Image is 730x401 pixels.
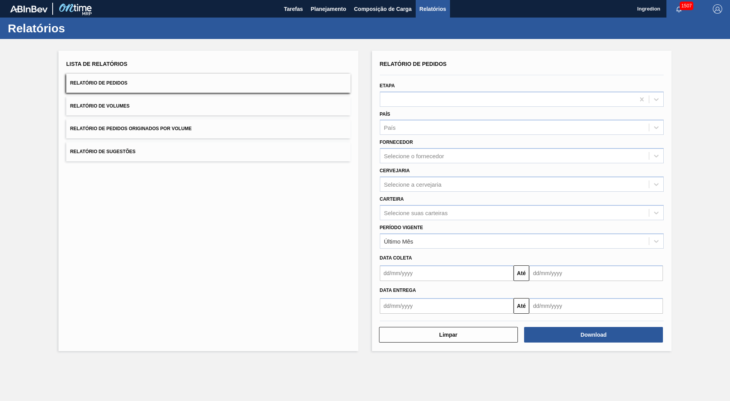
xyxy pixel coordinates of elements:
[514,265,529,281] button: Até
[8,24,146,33] h1: Relatórios
[384,209,448,216] div: Selecione suas carteiras
[529,265,663,281] input: dd/mm/yyyy
[529,298,663,314] input: dd/mm/yyyy
[713,4,722,14] img: Logout
[380,83,395,88] label: Etapa
[70,80,128,86] span: Relatório de Pedidos
[420,4,446,14] span: Relatórios
[10,5,48,12] img: TNhmsLtSVTkK8tSr43FrP2fwEKptu5GPRR3wAAAABJRU5ErkJggg==
[66,74,351,93] button: Relatório de Pedidos
[384,153,444,159] div: Selecione o fornecedor
[311,4,346,14] span: Planejamento
[66,61,128,67] span: Lista de Relatórios
[380,225,423,230] label: Período Vigente
[380,298,514,314] input: dd/mm/yyyy
[380,196,404,202] label: Carteira
[70,103,129,109] span: Relatório de Volumes
[66,119,351,138] button: Relatório de Pedidos Originados por Volume
[379,327,518,343] button: Limpar
[380,168,410,173] label: Cervejaria
[380,61,447,67] span: Relatório de Pedidos
[284,4,303,14] span: Tarefas
[680,2,693,10] span: 1507
[70,149,136,154] span: Relatório de Sugestões
[380,255,412,261] span: Data coleta
[384,238,413,244] div: Último Mês
[666,4,691,14] button: Notificações
[384,124,396,131] div: País
[354,4,412,14] span: Composição de Carga
[380,111,390,117] label: País
[70,126,192,131] span: Relatório de Pedidos Originados por Volume
[514,298,529,314] button: Até
[524,327,663,343] button: Download
[380,265,514,281] input: dd/mm/yyyy
[384,181,442,187] div: Selecione a cervejaria
[66,97,351,116] button: Relatório de Volumes
[380,140,413,145] label: Fornecedor
[380,288,416,293] span: Data Entrega
[66,142,351,161] button: Relatório de Sugestões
